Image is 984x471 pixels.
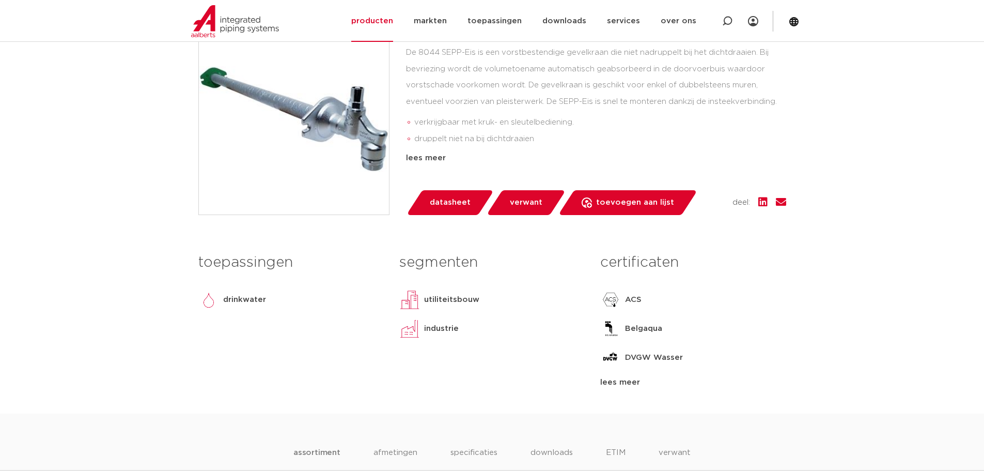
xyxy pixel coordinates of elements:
div: lees meer [600,376,786,389]
span: toevoegen aan lijst [596,194,674,211]
div: lees meer [406,152,786,164]
a: datasheet [406,190,494,215]
p: DVGW Wasser [625,352,683,364]
span: datasheet [430,194,471,211]
a: verwant [486,190,566,215]
img: ACS [600,290,621,310]
h3: toepassingen [198,252,384,273]
li: verkrijgbaar met kruk- en sleutelbediening. [414,114,786,131]
p: utiliteitsbouw [424,294,479,306]
li: druppelt niet na bij dichtdraaien [414,131,786,147]
h3: segmenten [399,252,585,273]
img: drinkwater [198,290,219,310]
p: Belgaqua [625,323,662,335]
div: De 8044 SEPP-Eis is een vorstbestendige gevelkraan die niet nadruppelt bij het dichtdraaien. Bij ... [406,44,786,148]
img: DVGW Wasser [600,347,621,368]
img: utiliteitsbouw [399,290,420,310]
img: Belgaqua [600,318,621,339]
p: drinkwater [223,294,266,306]
p: industrie [424,323,459,335]
li: eenvoudige en snelle montage dankzij insteekverbinding [414,147,786,164]
h3: certificaten [600,252,786,273]
img: Product Image for SEPP-Eis vorstbestendige gevelkraan (sleutelbediening) [199,24,389,215]
span: deel: [732,196,750,209]
p: ACS [625,294,642,306]
span: verwant [510,194,542,211]
img: industrie [399,318,420,339]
